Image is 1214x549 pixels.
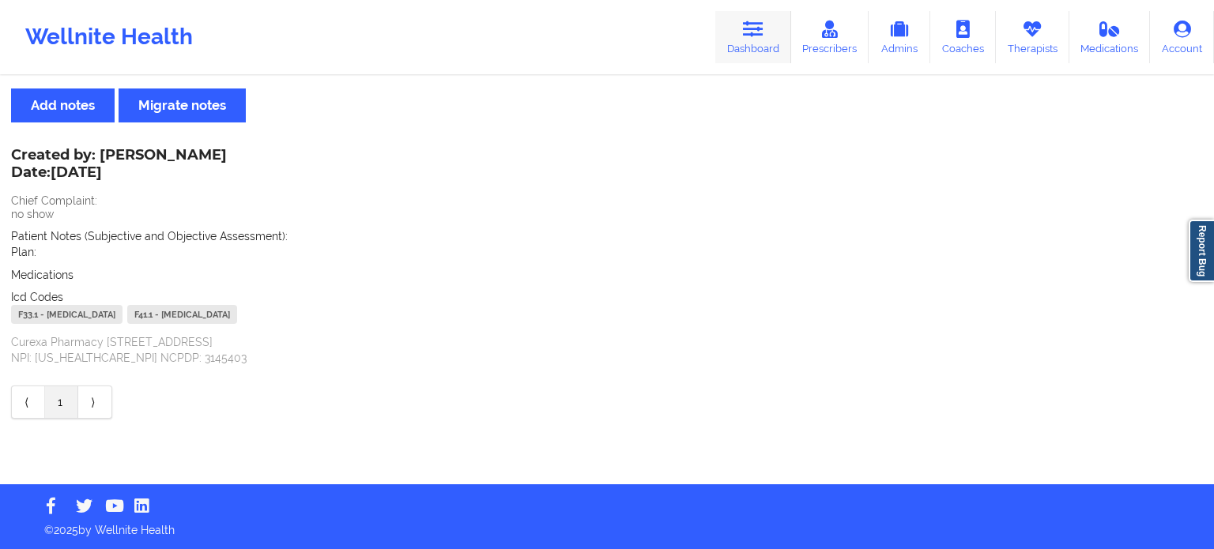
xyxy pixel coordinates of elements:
a: Medications [1069,11,1151,63]
span: Plan: [11,246,36,258]
div: F33.1 - [MEDICAL_DATA] [11,305,123,324]
p: © 2025 by Wellnite Health [33,511,1181,538]
button: Add notes [11,88,115,122]
span: Chief Complaint: [11,194,97,207]
div: F41.1 - [MEDICAL_DATA] [127,305,237,324]
span: Icd Codes [11,291,63,303]
div: Pagination Navigation [11,385,112,419]
span: Patient Notes (Subjective and Objective Assessment): [11,230,288,243]
p: Date: [DATE] [11,163,227,183]
a: 1 [45,386,78,418]
div: Created by: [PERSON_NAME] [11,147,227,183]
a: Therapists [996,11,1069,63]
a: Admins [869,11,930,63]
p: no show [11,206,1203,222]
p: Curexa Pharmacy [STREET_ADDRESS] NPI: [US_HEALTHCARE_NPI] NCPDP: 3145403 [11,334,1203,366]
a: Dashboard [715,11,791,63]
a: Account [1150,11,1214,63]
a: Next item [78,386,111,418]
a: Previous item [12,386,45,418]
a: Coaches [930,11,996,63]
a: Prescribers [791,11,869,63]
span: Medications [11,269,74,281]
a: Report Bug [1189,220,1214,282]
button: Migrate notes [119,88,246,122]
